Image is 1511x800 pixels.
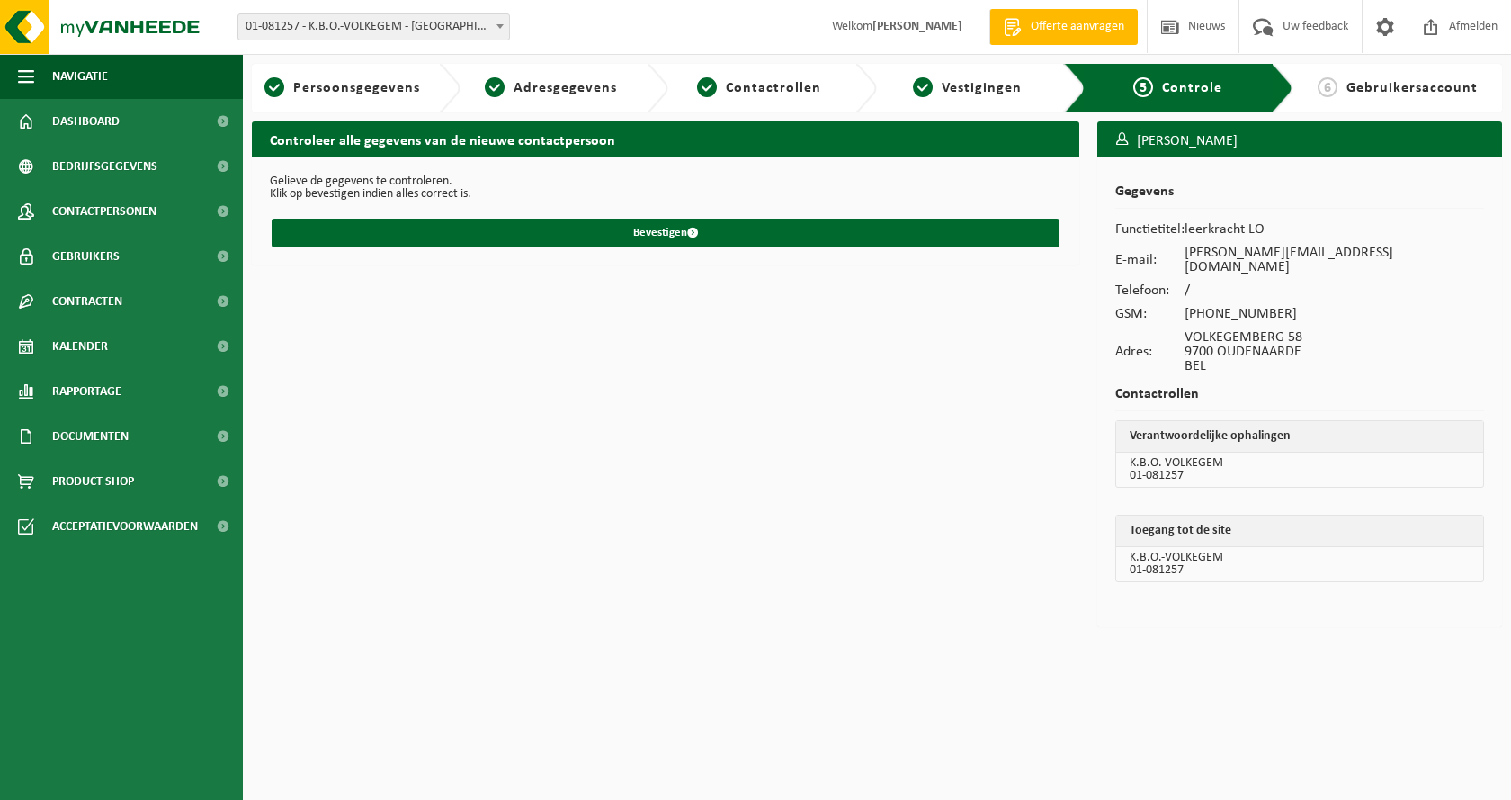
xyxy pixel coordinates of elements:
[52,369,121,414] span: Rapportage
[52,234,120,279] span: Gebruikers
[1116,547,1483,581] td: K.B.O.-VOLKEGEM 01-081257
[942,81,1022,95] span: Vestigingen
[261,77,425,99] a: 1Persoonsgegevens
[913,77,933,97] span: 4
[52,504,198,549] span: Acceptatievoorwaarden
[252,121,1079,157] h2: Controleer alle gegevens van de nieuwe contactpersoon
[1026,18,1129,36] span: Offerte aanvragen
[872,20,962,33] strong: [PERSON_NAME]
[52,459,134,504] span: Product Shop
[1185,218,1484,241] td: leerkracht LO
[1115,326,1185,378] td: Adres:
[52,99,120,144] span: Dashboard
[1116,516,1483,547] th: Toegang tot de site
[264,77,284,97] span: 1
[1115,218,1185,241] td: Functietitel:
[52,324,108,369] span: Kalender
[52,54,108,99] span: Navigatie
[697,77,717,97] span: 3
[270,175,1061,188] p: Gelieve de gegevens te controleren.
[677,77,841,99] a: 3Contactrollen
[1115,184,1484,209] h2: Gegevens
[1115,279,1185,302] td: Telefoon:
[1116,421,1483,453] th: Verantwoordelijke ophalingen
[52,414,129,459] span: Documenten
[1115,241,1185,279] td: E-mail:
[1115,302,1185,326] td: GSM:
[293,81,420,95] span: Persoonsgegevens
[1318,77,1337,97] span: 6
[514,81,617,95] span: Adresgegevens
[1115,387,1484,411] h2: Contactrollen
[1116,453,1483,487] td: K.B.O.-VOLKEGEM 01-081257
[52,144,157,189] span: Bedrijfsgegevens
[989,9,1138,45] a: Offerte aanvragen
[1185,241,1484,279] td: [PERSON_NAME][EMAIL_ADDRESS][DOMAIN_NAME]
[272,219,1059,247] button: Bevestigen
[1133,77,1153,97] span: 5
[726,81,821,95] span: Contactrollen
[1185,302,1484,326] td: [PHONE_NUMBER]
[52,189,156,234] span: Contactpersonen
[886,77,1050,99] a: 4Vestigingen
[270,188,1061,201] p: Klik op bevestigen indien alles correct is.
[469,77,633,99] a: 2Adresgegevens
[52,279,122,324] span: Contracten
[1346,81,1478,95] span: Gebruikersaccount
[237,13,510,40] span: 01-081257 - K.B.O.-VOLKEGEM - OUDENAARDE
[1162,81,1222,95] span: Controle
[1185,279,1484,302] td: /
[485,77,505,97] span: 2
[238,14,509,40] span: 01-081257 - K.B.O.-VOLKEGEM - OUDENAARDE
[1185,326,1484,378] td: VOLKEGEMBERG 58 9700 OUDENAARDE BEL
[1097,121,1502,161] h3: [PERSON_NAME]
